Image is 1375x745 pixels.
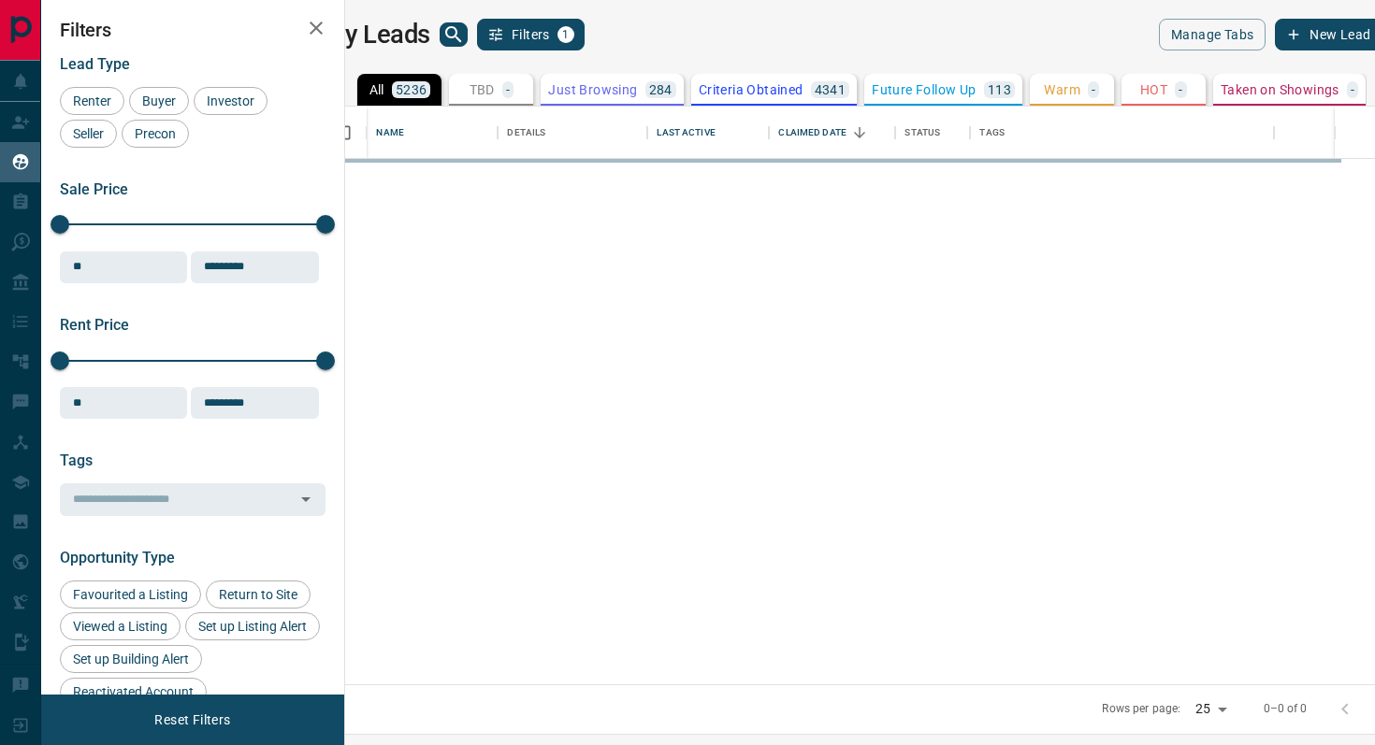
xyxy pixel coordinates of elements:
span: Reactivated Account [66,684,200,699]
div: Last Active [657,107,715,159]
div: Buyer [129,87,189,115]
span: Favourited a Listing [66,587,195,602]
div: Seller [60,120,117,148]
span: Renter [66,93,118,108]
span: Buyer [136,93,182,108]
div: Name [367,107,498,159]
span: Set up Building Alert [66,652,195,666]
div: Details [507,107,545,159]
p: Taken on Showings [1221,83,1339,96]
span: Return to Site [212,587,304,602]
div: Precon [122,120,189,148]
div: Details [498,107,647,159]
div: Claimed Date [769,107,895,159]
div: Viewed a Listing [60,612,181,640]
span: Precon [128,126,182,141]
p: 113 [988,83,1011,96]
button: Manage Tabs [1159,19,1266,50]
p: 0–0 of 0 [1264,701,1308,717]
div: 25 [1188,695,1233,723]
button: search button [440,22,468,47]
div: Tags [970,107,1273,159]
p: Future Follow Up [872,83,976,96]
div: Tags [979,107,1005,159]
div: Investor [194,87,268,115]
span: Viewed a Listing [66,619,174,634]
div: Favourited a Listing [60,580,201,609]
p: All [369,83,384,96]
span: Opportunity Type [60,549,175,566]
button: Filters1 [477,19,585,50]
p: 4341 [815,83,847,96]
p: Just Browsing [548,83,637,96]
button: Sort [847,120,873,146]
div: Last Active [647,107,769,159]
div: Claimed Date [778,107,847,159]
p: - [1179,83,1182,96]
div: Set up Building Alert [60,645,202,673]
p: - [506,83,510,96]
span: Tags [60,451,93,469]
h2: Filters [60,19,326,41]
span: Sale Price [60,180,128,198]
span: Seller [66,126,110,141]
div: Renter [60,87,124,115]
p: 284 [649,83,673,96]
span: Investor [200,93,261,108]
div: Name [376,107,404,159]
span: Rent Price [60,316,129,334]
div: Return to Site [206,580,311,609]
div: Set up Listing Alert [185,612,320,640]
div: Status [905,107,940,159]
div: Reactivated Account [60,678,207,706]
button: Open [293,486,319,512]
span: Set up Listing Alert [192,619,313,634]
p: - [1092,83,1095,96]
p: HOT [1140,83,1167,96]
p: Warm [1044,83,1080,96]
h1: My Leads [323,20,430,50]
p: Criteria Obtained [699,83,803,96]
p: 5236 [396,83,427,96]
span: 1 [559,28,572,41]
p: Rows per page: [1102,701,1180,717]
span: Lead Type [60,55,130,73]
p: - [1351,83,1354,96]
p: TBD [470,83,495,96]
button: Reset Filters [142,704,242,736]
div: Status [895,107,970,159]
